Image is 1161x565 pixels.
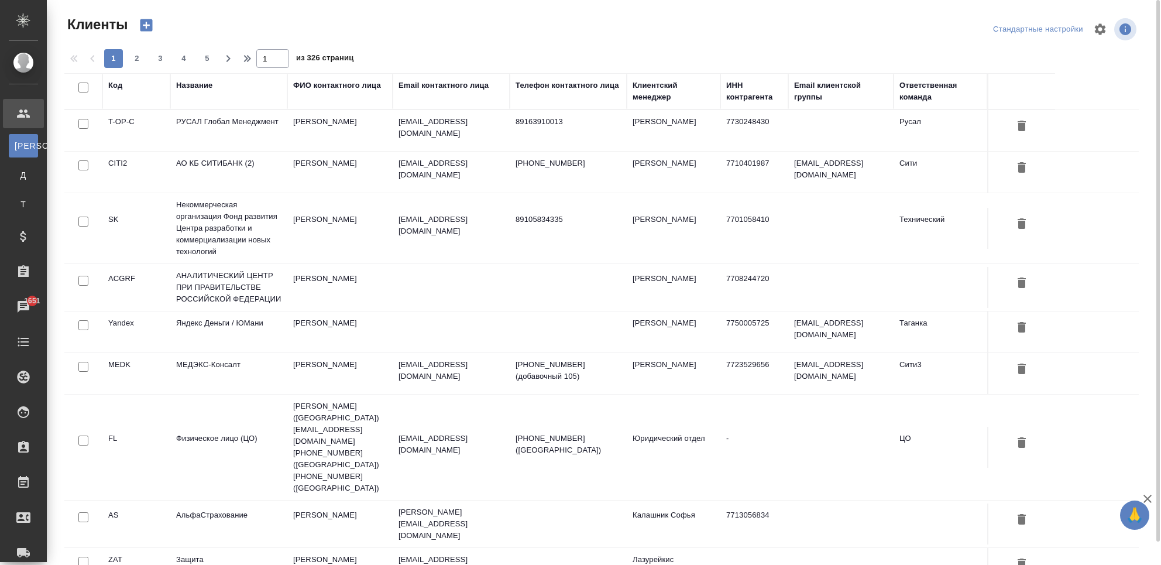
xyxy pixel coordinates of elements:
[1012,214,1032,235] button: Удалить
[399,157,504,181] p: [EMAIL_ADDRESS][DOMAIN_NAME]
[516,359,621,382] p: [PHONE_NUMBER] (добавочный 105)
[102,208,170,249] td: SK
[296,51,353,68] span: из 326 страниц
[720,311,788,352] td: 7750005725
[102,110,170,151] td: T-OP-C
[516,80,619,91] div: Телефон контактного лица
[174,53,193,64] span: 4
[399,506,504,542] p: [PERSON_NAME][EMAIL_ADDRESS][DOMAIN_NAME]
[1012,509,1032,531] button: Удалить
[1125,503,1145,528] span: 🙏
[287,208,393,249] td: [PERSON_NAME]
[15,140,32,152] span: [PERSON_NAME]
[151,53,170,64] span: 3
[720,110,788,151] td: 7730248430
[894,208,987,249] td: Технический
[633,80,715,103] div: Клиентский менеджер
[1120,501,1149,530] button: 🙏
[627,110,720,151] td: [PERSON_NAME]
[516,116,621,128] p: 89163910013
[720,504,788,545] td: 7713056834
[128,49,146,68] button: 2
[1012,317,1032,339] button: Удалить
[1012,273,1032,295] button: Удалить
[399,214,504,237] p: [EMAIL_ADDRESS][DOMAIN_NAME]
[3,292,44,321] a: 1651
[102,353,170,394] td: MEDK
[627,353,720,394] td: [PERSON_NAME]
[516,214,621,225] p: 89105834335
[151,49,170,68] button: 3
[9,163,38,187] a: Д
[287,311,393,352] td: [PERSON_NAME]
[894,110,987,151] td: Русал
[720,267,788,308] td: 7708244720
[399,433,504,456] p: [EMAIL_ADDRESS][DOMAIN_NAME]
[720,353,788,394] td: 7723529656
[788,353,894,394] td: [EMAIL_ADDRESS][DOMAIN_NAME]
[990,20,1086,39] div: split button
[102,504,170,545] td: AS
[627,427,720,468] td: Юридический отдел
[287,267,393,308] td: [PERSON_NAME]
[293,80,381,91] div: ФИО контактного лица
[170,427,287,468] td: Физическое лицо (ЦО)
[287,110,393,151] td: [PERSON_NAME]
[102,152,170,193] td: CITI2
[794,80,888,103] div: Email клиентской группы
[627,152,720,193] td: [PERSON_NAME]
[627,311,720,352] td: [PERSON_NAME]
[726,80,782,103] div: ИНН контрагента
[516,157,621,169] p: [PHONE_NUMBER]
[516,433,621,456] p: [PHONE_NUMBER] ([GEOGRAPHIC_DATA])
[287,395,393,500] td: [PERSON_NAME] ([GEOGRAPHIC_DATA]) [EMAIL_ADDRESS][DOMAIN_NAME] [PHONE_NUMBER] ([GEOGRAPHIC_DATA])...
[627,267,720,308] td: [PERSON_NAME]
[399,359,504,382] p: [EMAIL_ADDRESS][DOMAIN_NAME]
[15,169,32,181] span: Д
[108,80,122,91] div: Код
[287,504,393,545] td: [PERSON_NAME]
[102,311,170,352] td: Yandex
[894,427,987,468] td: ЦО
[1114,18,1139,40] span: Посмотреть информацию
[720,427,788,468] td: -
[128,53,146,64] span: 2
[170,110,287,151] td: РУСАЛ Глобал Менеджмент
[1012,116,1032,138] button: Удалить
[788,311,894,352] td: [EMAIL_ADDRESS][DOMAIN_NAME]
[198,49,217,68] button: 5
[894,353,987,394] td: Сити3
[287,353,393,394] td: [PERSON_NAME]
[627,208,720,249] td: [PERSON_NAME]
[9,134,38,157] a: [PERSON_NAME]
[627,504,720,545] td: Калашник Софья
[174,49,193,68] button: 4
[894,152,987,193] td: Сити
[170,193,287,263] td: Некоммерческая организация Фонд развития Центра разработки и коммерциализации новых технологий
[15,198,32,210] span: Т
[198,53,217,64] span: 5
[170,264,287,311] td: АНАЛИТИЧЕСКИЙ ЦЕНТР ПРИ ПРАВИТЕЛЬСТВЕ РОССИЙСКОЙ ФЕДЕРАЦИИ
[176,80,212,91] div: Название
[170,353,287,394] td: МЕДЭКС-Консалт
[17,295,47,307] span: 1651
[720,152,788,193] td: 7710401987
[1012,157,1032,179] button: Удалить
[399,80,489,91] div: Email контактного лица
[899,80,981,103] div: Ответственная команда
[102,427,170,468] td: FL
[720,208,788,249] td: 7701058410
[9,193,38,216] a: Т
[170,504,287,545] td: АльфаСтрахование
[132,15,160,35] button: Создать
[399,116,504,139] p: [EMAIL_ADDRESS][DOMAIN_NAME]
[1012,359,1032,381] button: Удалить
[894,311,987,352] td: Таганка
[1086,15,1114,43] span: Настроить таблицу
[102,267,170,308] td: ACGRF
[170,311,287,352] td: Яндекс Деньги / ЮМани
[1012,433,1032,454] button: Удалить
[170,152,287,193] td: АО КБ СИТИБАНК (2)
[287,152,393,193] td: [PERSON_NAME]
[788,152,894,193] td: [EMAIL_ADDRESS][DOMAIN_NAME]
